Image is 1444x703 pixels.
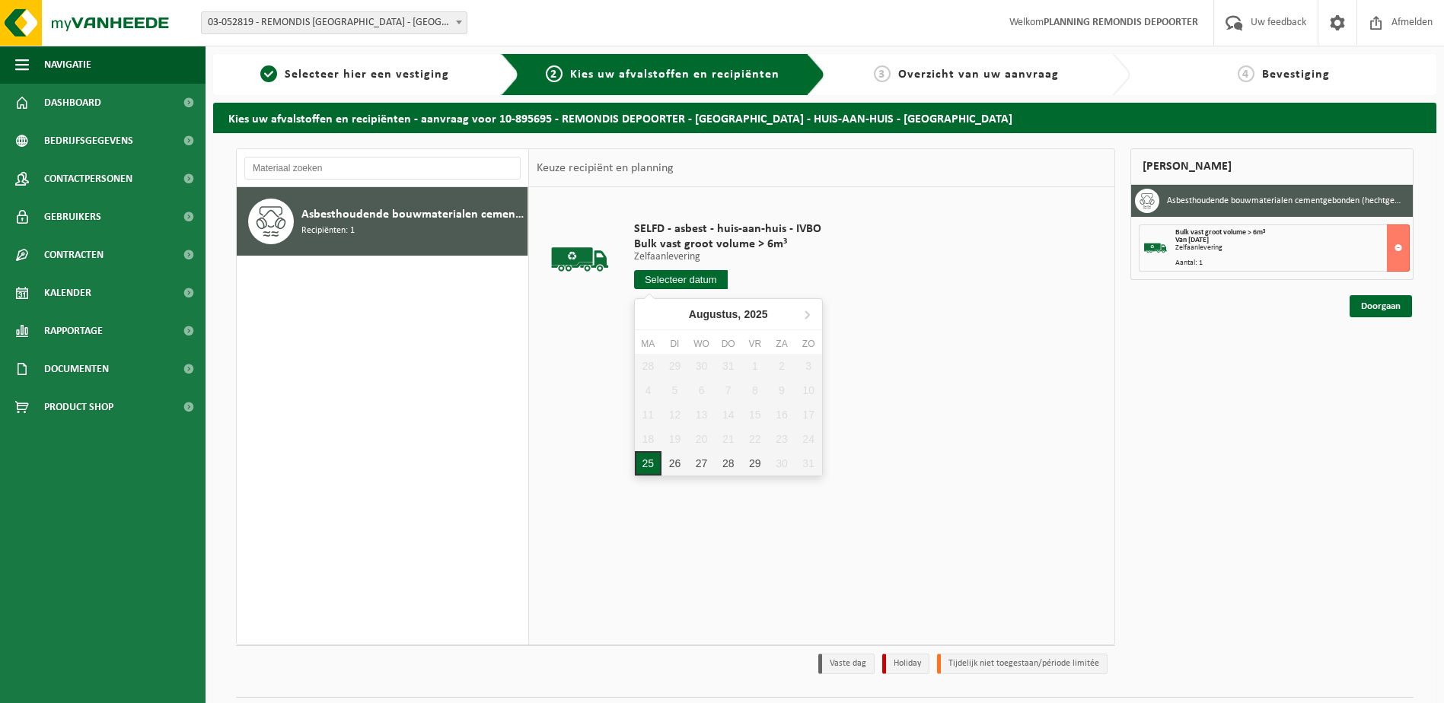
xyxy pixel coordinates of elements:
div: 27 [688,451,715,476]
span: Bedrijfsgegevens [44,122,133,160]
span: 4 [1238,65,1254,82]
div: di [661,336,688,351]
h2: Kies uw afvalstoffen en recipiënten - aanvraag voor 10-895695 - REMONDIS DEPOORTER - [GEOGRAPHIC_... [213,103,1436,132]
input: Materiaal zoeken [244,157,521,180]
span: Bulk vast groot volume > 6m³ [1175,228,1265,237]
span: Documenten [44,350,109,388]
span: Rapportage [44,312,103,350]
span: Contracten [44,236,104,274]
strong: Van [DATE] [1175,236,1209,244]
li: Vaste dag [818,654,875,674]
span: Contactpersonen [44,160,132,198]
div: 25 [635,451,661,476]
span: Dashboard [44,84,101,122]
span: Selecteer hier een vestiging [285,68,449,81]
a: Doorgaan [1350,295,1412,317]
span: Overzicht van uw aanvraag [898,68,1059,81]
span: Gebruikers [44,198,101,236]
span: Bevestiging [1262,68,1330,81]
div: za [768,336,795,351]
div: 29 [741,451,768,476]
div: [PERSON_NAME] [1130,148,1414,185]
div: vr [741,336,768,351]
i: 2025 [744,309,767,320]
div: Keuze recipiënt en planning [529,149,681,187]
strong: PLANNING REMONDIS DEPOORTER [1044,17,1198,28]
div: zo [795,336,822,351]
span: 2 [546,65,563,82]
span: Kies uw afvalstoffen en recipiënten [570,68,779,81]
li: Holiday [882,654,929,674]
button: Asbesthoudende bouwmaterialen cementgebonden (hechtgebonden) Recipiënten: 1 [237,187,528,256]
h3: Asbesthoudende bouwmaterialen cementgebonden (hechtgebonden) [1167,189,1401,213]
div: do [715,336,741,351]
div: 26 [661,451,688,476]
div: wo [688,336,715,351]
div: Aantal: 1 [1175,259,1409,267]
input: Selecteer datum [634,270,728,289]
span: 03-052819 - REMONDIS WEST-VLAANDEREN - OOSTENDE [202,12,467,33]
a: 1Selecteer hier een vestiging [221,65,489,84]
span: SELFD - asbest - huis-aan-huis - IVBO [634,221,821,237]
span: 3 [874,65,891,82]
span: Asbesthoudende bouwmaterialen cementgebonden (hechtgebonden) [301,205,524,224]
p: Zelfaanlevering [634,252,821,262]
div: 28 [715,451,741,476]
span: Bulk vast groot volume > 6m³ [634,237,821,252]
span: Product Shop [44,388,113,426]
div: Zelfaanlevering [1175,244,1409,252]
span: Recipiënten: 1 [301,224,355,238]
span: Kalender [44,274,91,312]
li: Tijdelijk niet toegestaan/période limitée [937,654,1108,674]
div: ma [635,336,661,351]
span: 1 [260,65,277,82]
div: Augustus, [683,302,774,326]
span: 03-052819 - REMONDIS WEST-VLAANDEREN - OOSTENDE [201,11,467,34]
span: Navigatie [44,46,91,84]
